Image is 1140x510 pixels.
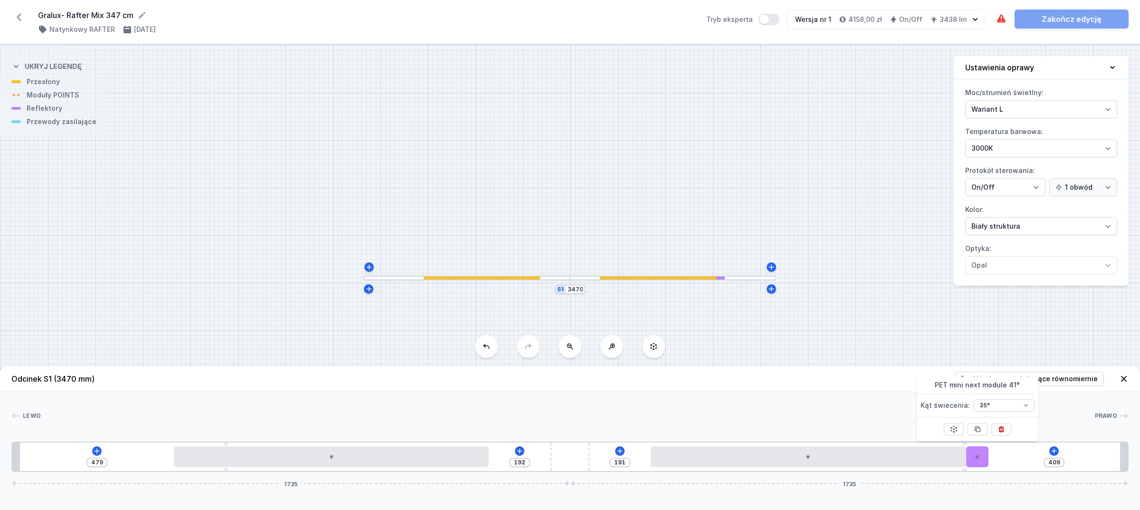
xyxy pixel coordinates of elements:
select: Moc/strumień świetlny: [965,100,1117,118]
div: LED opal module 980mm [651,446,966,467]
h4: 3438 lm [940,15,967,24]
button: Dodaj element [515,446,524,456]
button: Dodaj element [615,446,625,456]
button: Tryb eksperta [759,14,779,25]
h4: 4158,00 zł [848,15,882,24]
input: Wymiar [mm] [612,459,627,466]
h4: Ukryj legendę [25,62,82,71]
span: Rozłóż elementy świecące równomiernie [961,374,1098,384]
h4: On/Off [899,15,922,24]
button: Wyśrodkuj [944,423,964,435]
button: Dodaj element [92,446,102,456]
select: Protokół sterowania: [965,178,1045,196]
span: PET mini next module 41° [917,376,1038,394]
input: Wymiar [mm] [568,286,583,293]
label: Tryb eksperta [706,14,779,25]
label: Protokół sterowania: [965,163,1117,196]
select: Optyka: [965,256,1117,274]
label: Optyka: [965,241,1117,274]
form: Gralux- Rafter Mix 347 cm [38,10,695,21]
input: Wymiar [mm] [89,459,104,466]
button: Rozłóż elementy świecące równomiernie [955,372,1104,386]
select: Kolor: [965,217,1117,235]
span: (3470 mm) [54,374,95,384]
h4: [DATE] [134,25,156,34]
span: Kąt świecenia : [921,398,970,413]
button: Ukryj legendę [11,54,82,77]
div: LED opal module 980mm [174,446,489,467]
span: Prawo [1095,412,1118,420]
span: 1735 [839,481,860,486]
button: Dodaj element [1049,446,1059,456]
label: Kolor: [965,202,1117,235]
button: Duplikuj [968,423,988,435]
label: Moc/strumień świetlny: [965,85,1117,118]
select: Temperatura barwowa: [965,139,1117,157]
button: Wersja nr 14158,00 złOn/Off3438 lm [787,10,984,29]
span: Lewo [23,412,41,420]
select: Kąt świecenia: [974,399,1035,412]
button: Edytuj nazwę projektu [137,10,147,20]
h4: Odcinek S1 [11,373,95,385]
button: Usuń element [991,423,1011,435]
label: Temperatura barwowa: [965,124,1117,157]
div: Wersja nr 1 [795,15,831,24]
button: Ustawienia oprawy [954,56,1129,79]
h4: Ustawienia oprawy [965,62,1034,73]
div: PET mini next module 41° [966,446,988,467]
span: 1735 [280,481,301,486]
select: Protokół sterowania: [1049,178,1117,196]
input: Wymiar [mm] [1046,459,1062,466]
h4: Natynkowy RAFTER [49,25,115,34]
input: Wymiar [mm] [512,459,527,466]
